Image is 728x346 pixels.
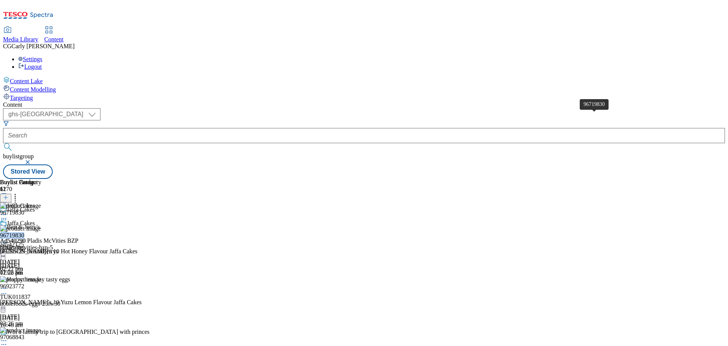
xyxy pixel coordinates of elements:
span: Content Lake [10,78,43,84]
span: Targeting [10,95,33,101]
svg: Search Filters [3,120,9,126]
input: Search [3,128,725,143]
a: Settings [18,56,42,62]
a: Content [44,27,64,43]
span: Carly [PERSON_NAME] [11,43,75,49]
a: Content Modelling [3,85,725,93]
div: Content [3,101,725,108]
span: buylistgroup [3,153,34,160]
span: Content [44,36,64,43]
button: Stored View [3,164,53,179]
a: Targeting [3,93,725,101]
a: Content Lake [3,76,725,85]
a: Media Library [3,27,38,43]
span: Media Library [3,36,38,43]
span: CG [3,43,11,49]
a: Logout [18,63,42,70]
span: Content Modelling [10,86,56,93]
